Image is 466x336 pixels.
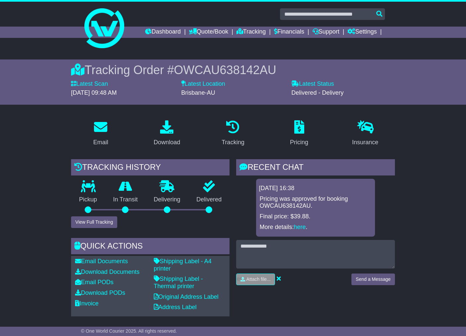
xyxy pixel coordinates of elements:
[71,238,230,256] div: Quick Actions
[351,274,395,285] button: Send a Message
[89,118,113,149] a: Email
[75,289,125,296] a: Download PODs
[75,300,99,307] a: Invoice
[105,196,145,203] p: In Transit
[145,27,181,38] a: Dashboard
[71,80,108,88] label: Latest Scan
[294,224,306,230] a: here
[181,80,225,88] label: Latest Location
[236,27,266,38] a: Tracking
[286,118,313,149] a: Pricing
[313,27,339,38] a: Support
[259,195,372,210] p: Pricing was approved for booking OWCAU638142AU.
[188,196,230,203] p: Delivered
[75,258,128,265] a: Email Documents
[153,138,180,147] div: Download
[291,89,343,96] span: Delivered - Delivery
[174,63,276,77] span: OWCAU638142AU
[236,159,395,177] div: RECENT CHAT
[352,138,378,147] div: Insurance
[274,27,304,38] a: Financials
[71,196,105,203] p: Pickup
[348,118,383,149] a: Insurance
[75,269,140,275] a: Download Documents
[71,216,117,228] button: View Full Tracking
[71,63,395,77] div: Tracking Order #
[291,80,334,88] label: Latest Status
[217,118,248,149] a: Tracking
[71,89,117,96] span: [DATE] 09:48 AM
[81,328,177,334] span: © One World Courier 2025. All rights reserved.
[149,118,184,149] a: Download
[75,279,114,285] a: Email PODs
[93,138,108,147] div: Email
[154,293,219,300] a: Original Address Label
[154,276,203,289] a: Shipping Label - Thermal printer
[259,224,372,231] p: More details: .
[71,159,230,177] div: Tracking history
[189,27,228,38] a: Quote/Book
[259,213,372,220] p: Final price: $39.88.
[154,258,212,272] a: Shipping Label - A4 printer
[222,138,244,147] div: Tracking
[154,304,197,310] a: Address Label
[146,196,188,203] p: Delivering
[347,27,377,38] a: Settings
[290,138,308,147] div: Pricing
[181,89,215,96] span: Brisbane-AU
[259,185,372,192] div: [DATE] 16:38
